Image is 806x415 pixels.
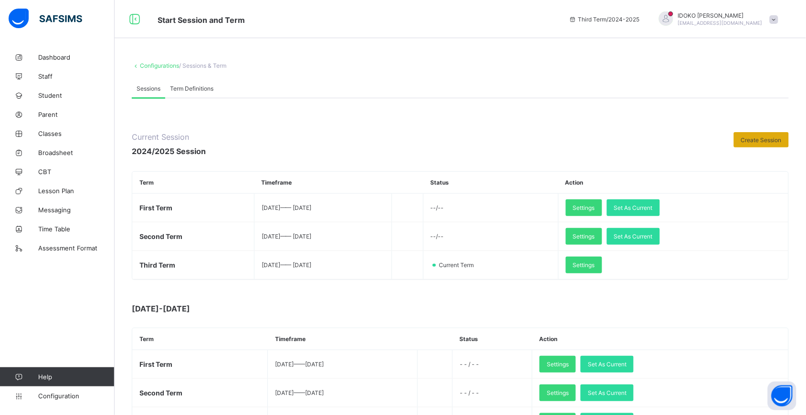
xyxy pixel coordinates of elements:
[38,206,115,214] span: Messaging
[588,361,626,368] span: Set As Current
[678,20,763,26] span: [EMAIL_ADDRESS][DOMAIN_NAME]
[38,92,115,99] span: Student
[38,168,115,176] span: CBT
[573,261,595,269] span: Settings
[262,233,312,240] span: [DATE] —— [DATE]
[139,261,175,269] span: Third Term
[132,328,268,350] th: Term
[588,389,626,396] span: Set As Current
[423,194,558,222] td: --/--
[140,62,179,69] a: Configurations
[275,361,324,368] span: [DATE] —— [DATE]
[262,204,312,211] span: [DATE] —— [DATE]
[460,361,479,368] span: - - / - -
[262,261,312,269] span: [DATE] —— [DATE]
[139,204,172,212] span: First Term
[158,15,245,25] span: Start Session and Term
[132,132,206,142] span: Current Session
[423,222,558,251] td: --/--
[170,85,213,92] span: Term Definitions
[614,233,653,240] span: Set As Current
[268,328,417,350] th: Timeframe
[139,232,182,240] span: Second Term
[132,172,254,194] th: Term
[254,172,392,194] th: Timeframe
[573,233,595,240] span: Settings
[547,361,569,368] span: Settings
[38,187,115,195] span: Lesson Plan
[547,389,569,396] span: Settings
[569,16,640,23] span: session/term information
[38,373,114,381] span: Help
[139,360,172,368] span: First Term
[38,130,115,137] span: Classes
[573,204,595,211] span: Settings
[438,261,479,269] span: Current Term
[139,389,182,397] span: Second Term
[38,225,115,233] span: Time Table
[38,244,115,252] span: Assessment Format
[532,328,788,350] th: Action
[460,389,479,396] span: - - / - -
[741,136,782,144] span: Create Session
[179,62,226,69] span: / Sessions & Term
[452,328,532,350] th: Status
[649,11,783,27] div: IDOKOGLORIA
[38,149,115,156] span: Broadsheet
[137,85,160,92] span: Sessions
[38,392,114,400] span: Configuration
[614,204,653,211] span: Set As Current
[132,304,323,313] span: [DATE]-[DATE]
[132,146,206,156] span: 2024/2025 Session
[678,12,763,19] span: IDOKO [PERSON_NAME]
[558,172,788,194] th: Action
[9,9,82,29] img: safsims
[38,53,115,61] span: Dashboard
[423,172,558,194] th: Status
[38,73,115,80] span: Staff
[768,382,796,410] button: Open asap
[38,111,115,118] span: Parent
[275,389,324,396] span: [DATE] —— [DATE]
